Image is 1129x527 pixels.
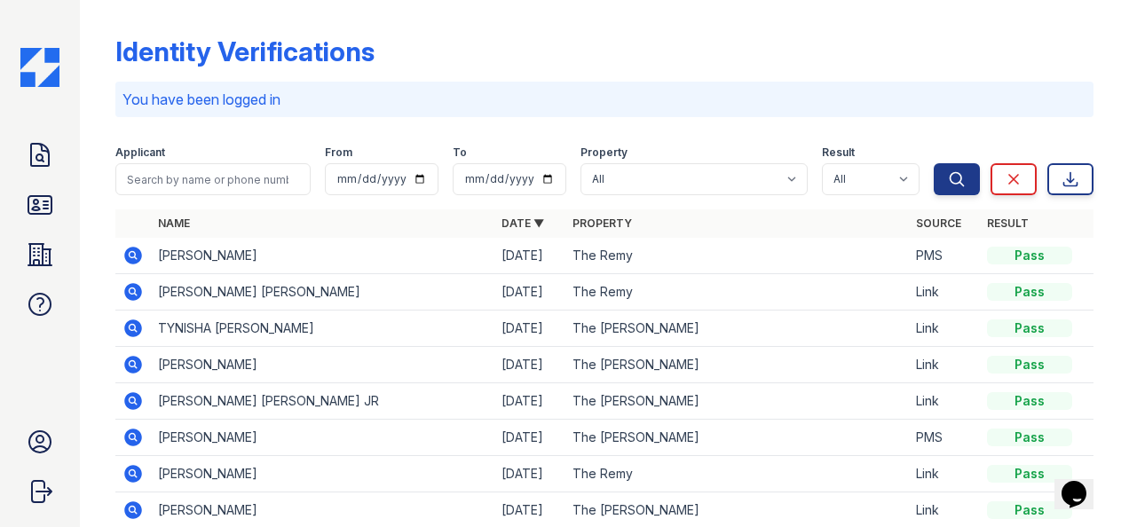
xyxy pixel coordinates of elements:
[115,146,165,160] label: Applicant
[987,392,1072,410] div: Pass
[909,383,980,420] td: Link
[115,35,375,67] div: Identity Verifications
[565,456,909,492] td: The Remy
[325,146,352,160] label: From
[151,420,494,456] td: [PERSON_NAME]
[494,311,565,347] td: [DATE]
[987,247,1072,264] div: Pass
[151,274,494,311] td: [PERSON_NAME] [PERSON_NAME]
[987,465,1072,483] div: Pass
[987,319,1072,337] div: Pass
[565,238,909,274] td: The Remy
[151,383,494,420] td: [PERSON_NAME] [PERSON_NAME] JR
[494,274,565,311] td: [DATE]
[909,238,980,274] td: PMS
[151,456,494,492] td: [PERSON_NAME]
[151,238,494,274] td: [PERSON_NAME]
[565,274,909,311] td: The Remy
[987,283,1072,301] div: Pass
[916,216,961,230] a: Source
[151,311,494,347] td: TYNISHA [PERSON_NAME]
[572,216,632,230] a: Property
[20,48,59,87] img: CE_Icon_Blue-c292c112584629df590d857e76928e9f676e5b41ef8f769ba2f05ee15b207248.png
[565,383,909,420] td: The [PERSON_NAME]
[494,383,565,420] td: [DATE]
[151,347,494,383] td: [PERSON_NAME]
[565,420,909,456] td: The [PERSON_NAME]
[494,238,565,274] td: [DATE]
[987,216,1029,230] a: Result
[494,420,565,456] td: [DATE]
[158,216,190,230] a: Name
[494,347,565,383] td: [DATE]
[494,456,565,492] td: [DATE]
[909,347,980,383] td: Link
[580,146,628,160] label: Property
[565,311,909,347] td: The [PERSON_NAME]
[822,146,855,160] label: Result
[565,347,909,383] td: The [PERSON_NAME]
[115,163,311,195] input: Search by name or phone number
[987,501,1072,519] div: Pass
[501,216,544,230] a: Date ▼
[909,274,980,311] td: Link
[909,420,980,456] td: PMS
[1054,456,1111,509] iframe: chat widget
[453,146,467,160] label: To
[122,89,1086,110] p: You have been logged in
[987,429,1072,446] div: Pass
[987,356,1072,374] div: Pass
[909,311,980,347] td: Link
[909,456,980,492] td: Link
